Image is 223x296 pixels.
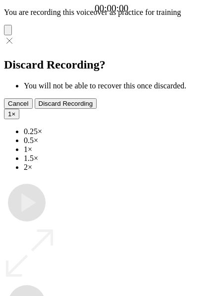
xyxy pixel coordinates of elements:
li: 2× [24,163,219,172]
li: 1× [24,145,219,154]
li: You will not be able to recover this once discarded. [24,81,219,90]
span: 1 [8,110,11,118]
li: 1.5× [24,154,219,163]
p: You are recording this voiceover as practice for training [4,8,219,17]
li: 0.25× [24,127,219,136]
li: 0.5× [24,136,219,145]
button: Discard Recording [35,98,97,109]
a: 00:00:00 [95,3,128,14]
h2: Discard Recording? [4,58,219,72]
button: 1× [4,109,19,119]
button: Cancel [4,98,33,109]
